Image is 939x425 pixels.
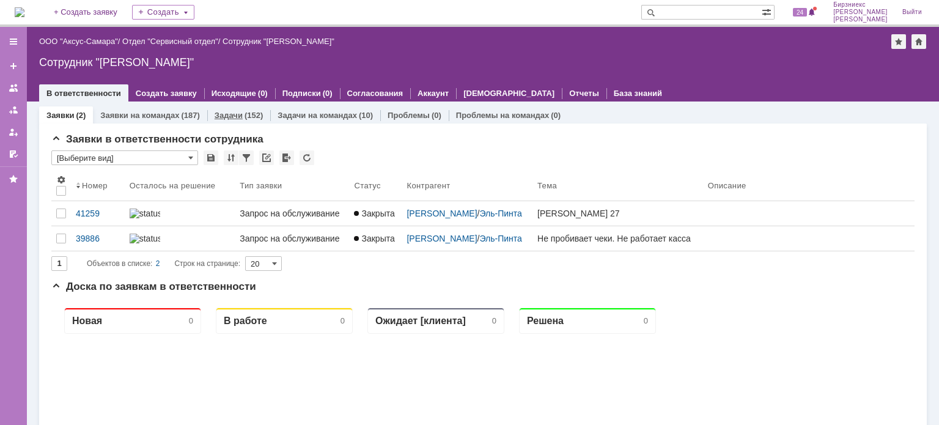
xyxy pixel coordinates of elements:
div: (187) [181,111,199,120]
img: logo [15,7,24,17]
div: Тема [537,181,557,190]
span: [PERSON_NAME] [833,16,888,23]
a: Заявки [46,111,74,120]
a: ООО "Аксус-Самара" [39,37,118,46]
div: 0 [289,18,293,28]
a: Эль-Пинта [479,234,521,243]
a: Согласования [347,89,403,98]
div: / [407,209,528,218]
div: Экспорт списка [279,150,294,165]
div: (152) [245,111,263,120]
div: Запрос на обслуживание [240,209,344,218]
div: Осталось на решение [130,181,216,190]
span: Расширенный поиск [762,6,774,17]
a: Заявки на командах [4,78,23,98]
div: [PERSON_NAME] 27 [537,209,698,218]
div: Фильтрация... [239,150,254,165]
i: Строк на странице: [87,256,240,271]
a: Задачи на командах [278,111,357,120]
span: Объектов в списке: [87,259,152,268]
span: Настройки [56,175,66,185]
a: Не пробивает чеки. Не работает касса [532,226,703,251]
a: Исходящие [212,89,256,98]
a: Запрос на обслуживание [235,226,349,251]
div: Ожидает [клиента] [324,17,414,29]
span: Закрыта [354,209,394,218]
img: statusbar-100 (1).png [130,209,160,218]
a: Запрос на обслуживание [235,201,349,226]
div: Сотрудник "[PERSON_NAME]" [223,37,334,46]
div: Контрагент [407,181,450,190]
div: 0 [138,18,142,28]
img: statusbar-100 (1).png [130,234,160,243]
div: (0) [258,89,268,98]
div: / [407,234,528,243]
a: [PERSON_NAME] [407,234,477,243]
div: Решена [476,17,512,29]
div: В работе [172,17,216,29]
a: Создать заявку [4,56,23,76]
a: 39886 [71,226,125,251]
div: Статус [354,181,380,190]
div: Сохранить вид [204,150,218,165]
div: / [122,37,223,46]
div: (2) [76,111,86,120]
a: Закрыта [349,226,402,251]
div: Скопировать ссылку на список [259,150,274,165]
a: Отчеты [569,89,599,98]
div: Добавить в избранное [891,34,906,49]
span: Закрыта [354,234,394,243]
div: Сотрудник "[PERSON_NAME]" [39,56,927,68]
div: (0) [551,111,561,120]
div: 2 [156,256,160,271]
a: Заявки в моей ответственности [4,100,23,120]
a: Перейти на домашнюю страницу [15,7,24,17]
div: Описание [708,181,746,190]
div: Создать [132,5,194,20]
a: Заявки на командах [100,111,179,120]
th: Тема [532,170,703,201]
a: Мои заявки [4,122,23,142]
span: Заявки в ответственности сотрудника [51,133,263,145]
a: statusbar-100 (1).png [125,201,235,226]
div: 39886 [76,234,120,243]
span: 24 [793,8,807,17]
div: Запрос на обслуживание [240,234,344,243]
th: Контрагент [402,170,532,201]
span: Доска по заявкам в ответственности [51,281,256,292]
a: Задачи [215,111,243,120]
div: Тип заявки [240,181,282,190]
a: Проблемы [388,111,430,120]
th: Осталось на решение [125,170,235,201]
div: 41259 [76,209,120,218]
div: Обновлять список [300,150,314,165]
a: [DEMOGRAPHIC_DATA] [463,89,554,98]
a: Подписки [282,89,321,98]
th: Тип заявки [235,170,349,201]
a: База знаний [614,89,662,98]
a: Закрыта [349,201,402,226]
span: [PERSON_NAME] [833,9,888,16]
div: 0 [592,18,597,28]
a: Мои согласования [4,144,23,164]
div: 0 [441,18,445,28]
a: Отдел "Сервисный отдел" [122,37,218,46]
div: (10) [359,111,373,120]
a: [PERSON_NAME] 27 [532,201,703,226]
a: [PERSON_NAME] [407,209,477,218]
a: Проблемы на командах [456,111,549,120]
div: (0) [323,89,333,98]
a: statusbar-100 (1).png [125,226,235,251]
div: / [39,37,122,46]
div: Номер [82,181,108,190]
div: Не пробивает чеки. Не работает касса [537,234,698,243]
div: Сортировка... [224,150,238,165]
a: Создать заявку [136,89,197,98]
th: Статус [349,170,402,201]
a: Аккаунт [418,89,449,98]
a: 41259 [71,201,125,226]
th: Номер [71,170,125,201]
div: Новая [21,17,51,29]
a: В ответственности [46,89,121,98]
div: Сделать домашней страницей [911,34,926,49]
